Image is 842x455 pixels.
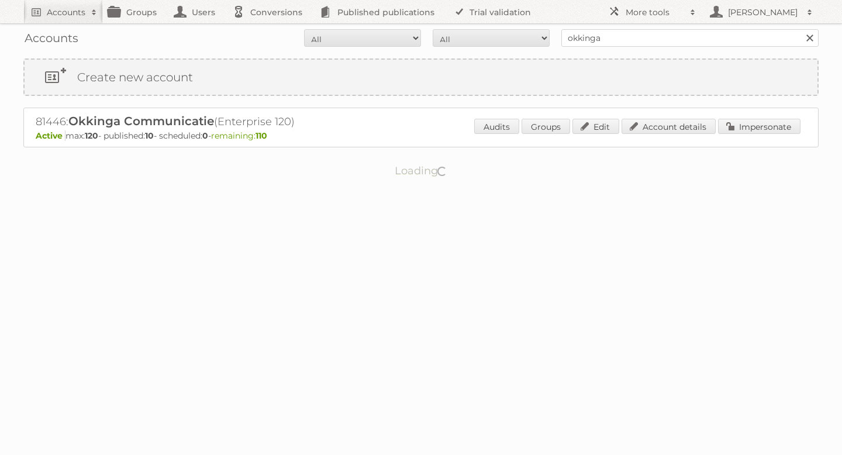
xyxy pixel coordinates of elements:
strong: 120 [85,130,98,141]
p: Loading [358,159,485,182]
span: Okkinga Communicatie [68,114,214,128]
a: Create new account [25,60,817,95]
a: Impersonate [718,119,800,134]
a: Audits [474,119,519,134]
h2: Accounts [47,6,85,18]
span: remaining: [211,130,267,141]
p: max: - published: - scheduled: - [36,130,806,141]
span: Active [36,130,65,141]
h2: [PERSON_NAME] [725,6,801,18]
h2: 81446: (Enterprise 120) [36,114,445,129]
strong: 110 [256,130,267,141]
a: Edit [572,119,619,134]
strong: 0 [202,130,208,141]
strong: 10 [145,130,154,141]
a: Groups [522,119,570,134]
h2: More tools [626,6,684,18]
a: Account details [622,119,716,134]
